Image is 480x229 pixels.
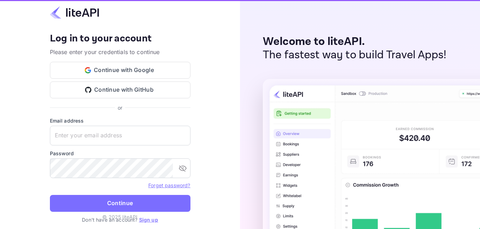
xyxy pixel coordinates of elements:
p: Don't have an account? [50,216,190,223]
label: Email address [50,117,190,124]
button: Continue with GitHub [50,81,190,98]
label: Password [50,150,190,157]
a: Forget password? [148,182,190,188]
button: Continue [50,195,190,212]
p: © 2025 liteAPI [102,213,137,221]
h4: Log in to your account [50,33,190,45]
img: liteapi [50,6,99,19]
button: Continue with Google [50,62,190,79]
a: Forget password? [148,182,190,189]
a: Sign up [139,217,158,223]
button: toggle password visibility [176,161,190,175]
input: Enter your email address [50,126,190,145]
p: Please enter your credentials to continue [50,48,190,56]
p: or [118,104,122,111]
p: Welcome to liteAPI. [263,35,447,48]
p: The fastest way to build Travel Apps! [263,48,447,62]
